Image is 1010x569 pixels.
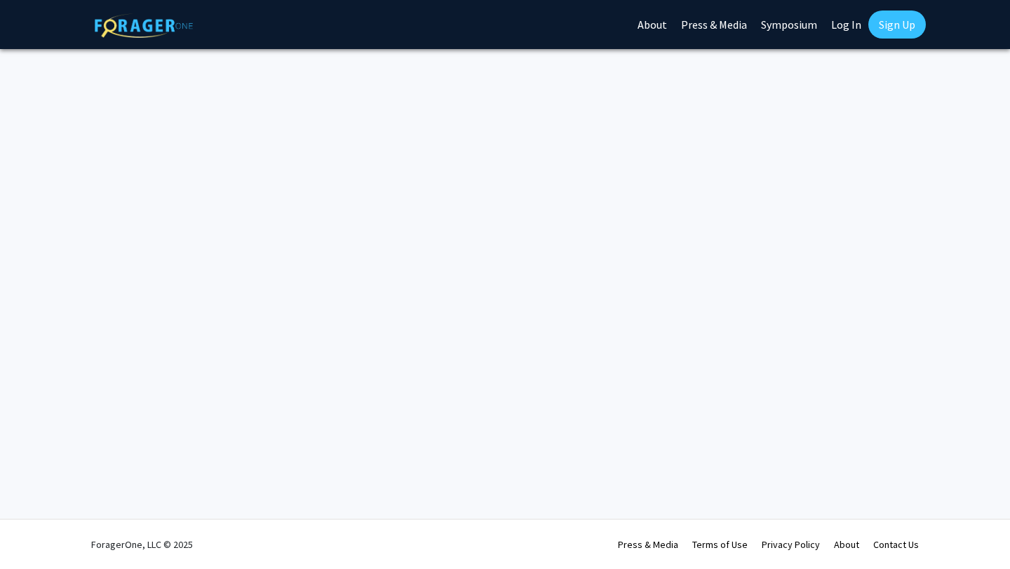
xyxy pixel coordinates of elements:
a: Privacy Policy [762,538,820,551]
a: Terms of Use [692,538,748,551]
img: ForagerOne Logo [95,13,193,38]
div: ForagerOne, LLC © 2025 [91,520,193,569]
a: Press & Media [618,538,678,551]
a: Sign Up [868,11,926,39]
a: Contact Us [873,538,919,551]
a: About [834,538,859,551]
